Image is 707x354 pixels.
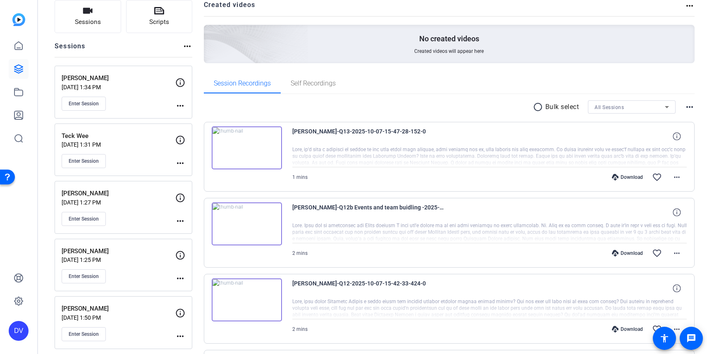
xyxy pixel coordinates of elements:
div: Download [608,250,647,257]
span: Session Recordings [214,80,271,87]
img: thumb-nail [212,278,282,321]
span: Sessions [75,17,101,27]
span: All Sessions [595,105,624,110]
p: [DATE] 1:31 PM [62,141,175,148]
span: 2 mins [292,326,308,332]
p: [DATE] 1:34 PM [62,84,175,90]
p: Bulk select [545,102,579,112]
button: Enter Session [62,269,106,283]
p: [DATE] 1:50 PM [62,314,175,321]
span: Created videos will appear here [414,48,484,55]
mat-icon: more_horiz [685,1,695,11]
span: Enter Session [69,158,99,164]
mat-icon: accessibility [659,333,669,343]
span: Enter Session [69,216,99,222]
mat-icon: message [686,333,696,343]
mat-icon: favorite_border [652,172,662,182]
p: No created videos [419,34,479,44]
button: Enter Session [62,154,106,168]
mat-icon: more_horiz [175,331,185,341]
div: Download [608,174,647,181]
img: blue-gradient.svg [12,13,25,26]
img: thumb-nail [212,126,282,169]
p: [PERSON_NAME] [62,74,175,83]
mat-icon: more_horiz [175,101,185,111]
button: Enter Session [62,97,106,111]
span: Scripts [149,17,169,27]
span: Enter Session [69,331,99,337]
span: [PERSON_NAME]-Q12b Events and team buidling -2025-10-07-15-45-12-653-0 [292,202,445,222]
div: DV [9,321,29,341]
p: [PERSON_NAME] [62,304,175,314]
span: Self Recordings [291,80,336,87]
div: Download [608,326,647,333]
button: Enter Session [62,212,106,226]
mat-icon: more_horiz [672,324,682,334]
mat-icon: more_horiz [175,273,185,283]
p: [PERSON_NAME] [62,247,175,256]
span: [PERSON_NAME]-Q13-2025-10-07-15-47-28-152-0 [292,126,445,146]
mat-icon: more_horiz [672,172,682,182]
img: thumb-nail [212,202,282,245]
span: Enter Session [69,100,99,107]
p: [PERSON_NAME] [62,189,175,198]
mat-icon: radio_button_unchecked [533,102,545,112]
span: [PERSON_NAME]-Q12-2025-10-07-15-42-33-424-0 [292,278,445,298]
span: Enter Session [69,273,99,280]
span: 1 mins [292,174,308,180]
mat-icon: more_horiz [175,216,185,226]
mat-icon: favorite_border [652,248,662,258]
p: [DATE] 1:27 PM [62,199,175,206]
h2: Sessions [55,41,86,57]
mat-icon: more_horiz [672,248,682,258]
mat-icon: more_horiz [182,41,192,51]
button: Enter Session [62,327,106,341]
mat-icon: more_horiz [175,158,185,168]
mat-icon: favorite_border [652,324,662,334]
p: Teck Wee [62,131,175,141]
span: 2 mins [292,250,308,256]
mat-icon: more_horiz [685,102,695,112]
p: [DATE] 1:25 PM [62,257,175,263]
